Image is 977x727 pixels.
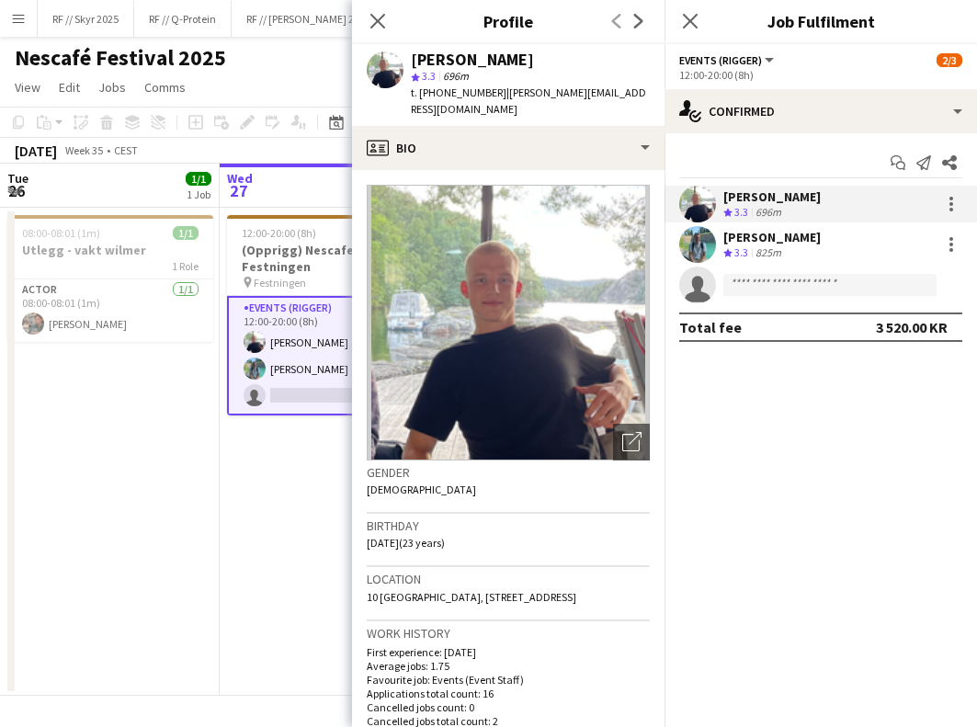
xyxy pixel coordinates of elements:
span: Festningen [254,276,306,290]
span: Jobs [98,79,126,96]
p: Favourite job: Events (Event Staff) [367,673,650,687]
span: 696m [439,69,472,83]
div: [PERSON_NAME] [723,188,821,205]
app-card-role: Events (Rigger)4A2/312:00-20:00 (8h)[PERSON_NAME][PERSON_NAME] [227,296,433,415]
a: Edit [51,75,87,99]
app-job-card: 08:00-08:01 (1m)1/1Utlegg - vakt wilmer1 RoleActor1/108:00-08:01 (1m)[PERSON_NAME] [7,215,213,342]
img: Crew avatar or photo [367,185,650,460]
span: 27 [224,180,253,201]
div: Open photos pop-in [613,424,650,460]
h3: Work history [367,625,650,642]
span: 3.3 [734,245,748,259]
span: [DATE] (23 years) [367,536,445,550]
span: 10 [GEOGRAPHIC_DATA], [STREET_ADDRESS] [367,590,576,604]
span: Events (Rigger) [679,53,762,67]
p: Applications total count: 16 [367,687,650,700]
h3: Birthday [367,517,650,534]
span: | [PERSON_NAME][EMAIL_ADDRESS][DOMAIN_NAME] [411,85,646,116]
a: View [7,75,48,99]
button: RF // [PERSON_NAME] 2025 [232,1,386,37]
h3: Gender [367,464,650,481]
span: 08:00-08:01 (1m) [22,226,100,240]
span: 3.3 [422,69,436,83]
span: t. [PHONE_NUMBER] [411,85,506,99]
div: [DATE] [15,142,57,160]
div: 12:00-20:00 (8h) [679,68,962,82]
p: First experience: [DATE] [367,645,650,659]
div: 1 Job [187,187,210,201]
span: View [15,79,40,96]
div: [PERSON_NAME] [723,229,821,245]
div: [PERSON_NAME] [411,51,534,68]
app-card-role: Actor1/108:00-08:01 (1m)[PERSON_NAME] [7,279,213,342]
h3: Profile [352,9,665,33]
div: Confirmed [665,89,977,133]
h3: (Opprigg) Nescafe på Festningen [227,242,433,275]
span: [DEMOGRAPHIC_DATA] [367,483,476,496]
span: Tue [7,170,28,187]
span: 1/1 [186,172,211,186]
h3: Utlegg - vakt wilmer [7,242,213,258]
h3: Job Fulfilment [665,9,977,33]
div: Total fee [679,318,742,336]
span: 2/3 [937,53,962,67]
div: CEST [114,143,138,157]
button: RF // Skyr 2025 [38,1,134,37]
button: Events (Rigger) [679,53,777,67]
span: 1/1 [173,226,199,240]
div: 825m [752,245,785,261]
a: Jobs [91,75,133,99]
a: Comms [137,75,193,99]
h1: Nescafé Festival 2025 [15,44,226,72]
span: 1 Role [172,259,199,273]
span: 12:00-20:00 (8h) [242,226,316,240]
h3: Location [367,571,650,587]
p: Average jobs: 1.75 [367,659,650,673]
span: 26 [5,180,28,201]
span: Edit [59,79,80,96]
div: 3 520.00 KR [876,318,948,336]
p: Cancelled jobs count: 0 [367,700,650,714]
app-job-card: 12:00-20:00 (8h)2/3(Opprigg) Nescafe på Festningen Festningen1 RoleEvents (Rigger)4A2/312:00-20:0... [227,215,433,415]
span: 3.3 [734,205,748,219]
span: Comms [144,79,186,96]
div: 696m [752,205,785,221]
span: Week 35 [61,143,107,157]
button: RF // Q-Protein [134,1,232,37]
div: Bio [352,126,665,170]
span: Wed [227,170,253,187]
